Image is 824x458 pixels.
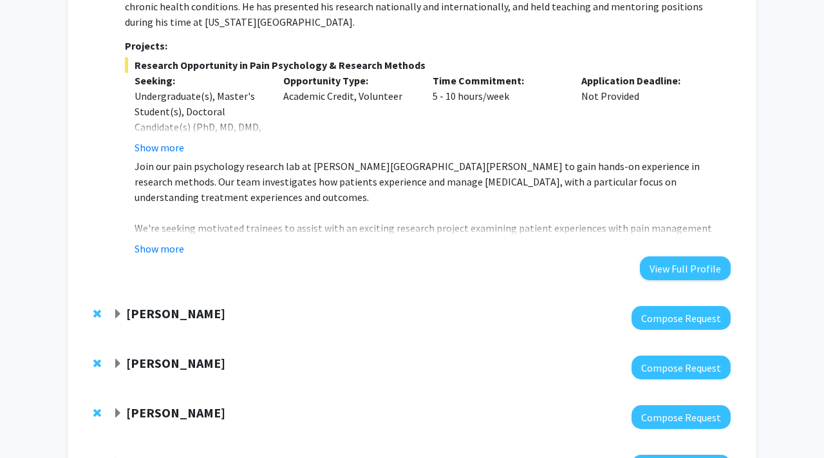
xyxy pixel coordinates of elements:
span: Research Opportunity in Pain Psychology & Research Methods [125,57,731,73]
span: Remove Jeffrey Tornheim from bookmarks [93,358,101,368]
p: Join our pain psychology research lab at [PERSON_NAME][GEOGRAPHIC_DATA][PERSON_NAME] to gain hand... [135,158,731,205]
p: We're seeking motivated trainees to assist with an exciting research project examining patient ex... [135,220,731,251]
div: 5 - 10 hours/week [423,73,572,155]
div: Not Provided [572,73,721,155]
span: Expand Angela Guarda Bookmark [113,408,123,419]
strong: [PERSON_NAME] [126,305,225,321]
p: Opportunity Type: [283,73,413,88]
div: Academic Credit, Volunteer [274,73,423,155]
p: Time Commitment: [433,73,563,88]
button: View Full Profile [640,256,731,280]
button: Show more [135,241,184,256]
div: Undergraduate(s), Master's Student(s), Doctoral Candidate(s) (PhD, MD, DMD, PharmD, etc.), Postdo... [135,88,265,196]
span: Expand Emily Johnson Bookmark [113,309,123,320]
button: Show more [135,140,184,155]
button: Compose Request to Jeffrey Tornheim [632,356,731,379]
strong: Projects: [125,39,167,52]
button: Compose Request to Emily Johnson [632,306,731,330]
p: Seeking: [135,73,265,88]
strong: [PERSON_NAME] [126,355,225,371]
strong: [PERSON_NAME] [126,405,225,421]
p: Application Deadline: [581,73,711,88]
span: Remove Emily Johnson from bookmarks [93,309,101,319]
span: Expand Jeffrey Tornheim Bookmark [113,359,123,369]
button: Compose Request to Angela Guarda [632,405,731,429]
iframe: Chat [10,400,55,448]
span: Remove Angela Guarda from bookmarks [93,408,101,418]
